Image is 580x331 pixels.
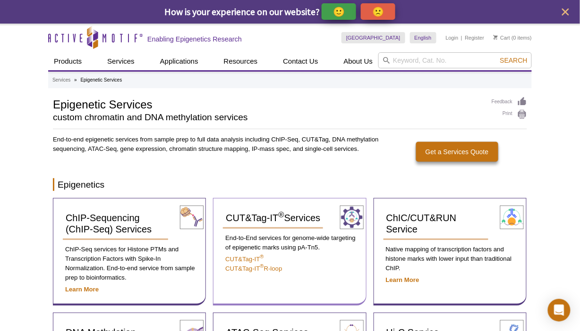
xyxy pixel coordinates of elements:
li: » [74,77,77,83]
sup: ® [278,211,284,220]
a: Cart [494,34,510,41]
a: About Us [338,52,379,70]
a: Learn More [386,276,419,283]
a: Products [48,52,87,70]
span: Search [500,57,528,64]
p: End-to-End services for genome-wide targeting of epigenetic marks using pA-Tn5. [223,233,356,252]
a: CUT&Tag-IT®R-loop [225,265,282,272]
a: Learn More [65,286,99,293]
li: Epigenetic Services [80,77,122,83]
a: Print [492,109,527,120]
p: 🙂 [333,6,345,17]
a: Services [102,52,140,70]
div: Open Intercom Messenger [548,299,571,322]
img: Your Cart [494,35,498,40]
button: close [560,6,571,18]
img: ChIP-Seq Services [180,206,204,229]
a: CUT&Tag-IT® [225,256,264,263]
img: ChIC/CUT&RUN Service [500,206,524,229]
p: ChIP-Seq services for Histone PTMs and Transcription Factors with Spike-In Normalization. End-to-... [63,245,196,282]
a: Feedback [492,97,527,107]
p: Native mapping of transcription factors and histone marks with lower input than traditional ChIP. [384,245,517,273]
a: [GEOGRAPHIC_DATA] [341,32,405,43]
p: End-to-end epigenetic services from sample prep to full data analysis including ChIP-Seq, CUT&Tag... [53,135,380,154]
span: ChIC/CUT&RUN Service [386,213,457,234]
span: CUT&Tag-IT Services [226,213,320,223]
span: ChIP-Sequencing (ChIP-Seq) Services [66,213,152,234]
li: (0 items) [494,32,532,43]
a: Applications [154,52,204,70]
li: | [461,32,462,43]
h2: Enabling Epigenetics Research [147,35,242,43]
a: Register [465,34,484,41]
h2: custom chromatin and DNA methylation services [53,113,482,122]
a: ChIP-Sequencing (ChIP-Seq) Services [63,208,168,240]
input: Keyword, Cat. No. [378,52,532,68]
sup: ® [260,264,264,269]
a: Services [52,76,70,84]
a: Login [446,34,459,41]
a: Contact Us [277,52,324,70]
a: ChIC/CUT&RUN Service [384,208,489,240]
a: Get a Services Quote [416,142,498,162]
h1: Epigenetic Services [53,97,482,111]
span: How is your experience on our website? [164,6,320,17]
sup: ® [260,254,264,260]
img: CUT&Tag-IT® Services [340,206,364,229]
h2: Epigenetics [53,178,527,191]
a: English [410,32,436,43]
a: Resources [218,52,264,70]
a: CUT&Tag-IT®Services [223,208,323,229]
button: Search [497,56,530,65]
p: 🙁 [372,6,384,17]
